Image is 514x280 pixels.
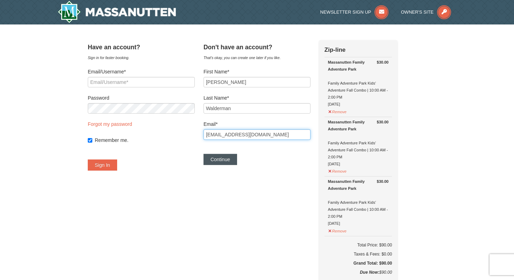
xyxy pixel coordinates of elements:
img: Massanutten Resort Logo [58,1,176,23]
div: Family Adventure Park Kids' Adventure Fall Combo | 10:00 AM - 2:00 PM [DATE] [328,59,388,108]
div: Taxes & Fees: $0.00 [324,251,392,258]
strong: Zip-line [324,46,345,53]
input: First Name [204,77,310,87]
strong: Due Now: [360,270,379,275]
strong: $30.00 [377,119,389,125]
h6: Total Price: $90.00 [324,242,392,249]
button: Remove [328,107,347,115]
span: Owner's Site [401,9,434,15]
button: Sign In [88,159,117,171]
strong: $30.00 [377,178,389,185]
h4: Have an account? [88,44,195,51]
button: Continue [204,154,237,165]
h5: Grand Total: $90.00 [324,260,392,267]
label: Email* [204,121,310,128]
input: Last Name [204,103,310,114]
label: Last Name* [204,94,310,101]
input: Email* [204,129,310,140]
label: Remember me. [95,137,195,144]
div: Massanutten Family Adventure Park [328,178,388,192]
strong: $30.00 [377,59,389,66]
button: Remove [328,166,347,175]
a: Newsletter Sign Up [320,9,389,15]
div: Massanutten Family Adventure Park [328,59,388,73]
label: Password [88,94,195,101]
h4: Don't have an account? [204,44,310,51]
div: Massanutten Family Adventure Park [328,119,388,132]
a: Massanutten Resort [58,1,176,23]
div: That's okay, you can create one later if you like. [204,54,310,61]
label: First Name* [204,68,310,75]
label: Email/Username* [88,68,195,75]
div: Sign in for faster booking. [88,54,195,61]
div: Family Adventure Park Kids' Adventure Fall Combo | 10:00 AM - 2:00 PM [DATE] [328,178,388,227]
button: Remove [328,226,347,235]
a: Owner's Site [401,9,451,15]
span: Newsletter Sign Up [320,9,371,15]
div: Family Adventure Park Kids' Adventure Fall Combo | 10:00 AM - 2:00 PM [DATE] [328,119,388,167]
a: Forgot my password [88,121,132,127]
input: Email/Username* [88,77,195,87]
